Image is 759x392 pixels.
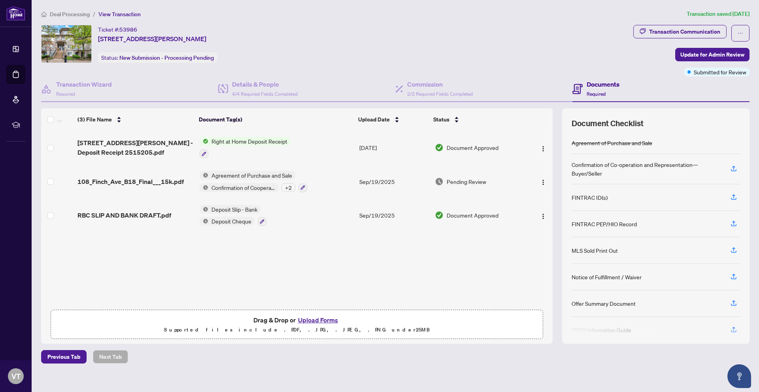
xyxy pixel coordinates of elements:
[572,160,721,178] div: Confirmation of Co-operation and Representation—Buyer/Seller
[232,80,298,89] h4: Details & People
[74,108,196,131] th: (3) File Name
[435,177,444,186] img: Document Status
[196,108,355,131] th: Document Tag(s)
[447,143,498,152] span: Document Approved
[675,48,750,61] button: Update for Admin Review
[572,118,644,129] span: Document Checklist
[200,137,291,158] button: Status IconRight at Home Deposit Receipt
[356,131,432,165] td: [DATE]
[50,11,90,18] span: Deal Processing
[208,205,261,214] span: Deposit Slip - Bank
[77,138,193,157] span: [STREET_ADDRESS][PERSON_NAME] - Deposit Receipt 2515205.pdf
[208,171,295,180] span: Agreement of Purchase and Sale
[41,350,87,364] button: Previous Tab
[56,91,75,97] span: Required
[11,371,21,382] span: VT
[680,48,744,61] span: Update for Admin Review
[572,246,618,255] div: MLS Sold Print Out
[98,34,206,44] span: [STREET_ADDRESS][PERSON_NAME]
[208,183,278,192] span: Confirmation of Cooperation
[537,175,549,188] button: Logo
[358,115,390,124] span: Upload Date
[93,9,95,19] li: /
[537,141,549,154] button: Logo
[253,315,340,325] span: Drag & Drop or
[200,171,307,192] button: Status IconAgreement of Purchase and SaleStatus IconConfirmation of Cooperation+2
[77,115,112,124] span: (3) File Name
[119,54,214,61] span: New Submission - Processing Pending
[540,146,546,152] img: Logo
[56,80,112,89] h4: Transaction Wizard
[200,217,208,225] img: Status Icon
[540,179,546,186] img: Logo
[447,177,486,186] span: Pending Review
[51,310,543,339] span: Drag & Drop orUpload FormsSupported files include .PDF, .JPG, .JPEG, .PNG under25MB
[687,9,750,19] article: Transaction saved [DATE]
[727,364,751,388] button: Open asap
[407,80,473,89] h4: Commission
[355,108,430,131] th: Upload Date
[200,137,208,146] img: Status Icon
[56,325,538,335] p: Supported files include .PDF, .JPG, .JPEG, .PNG under 25 MB
[281,183,295,192] div: + 2
[430,108,524,131] th: Status
[572,193,608,202] div: FINTRAC ID(s)
[587,80,619,89] h4: Documents
[47,350,80,363] span: Previous Tab
[200,205,208,214] img: Status Icon
[540,213,546,220] img: Logo
[435,143,444,152] img: Document Status
[433,115,449,124] span: Status
[738,30,743,36] span: ellipsis
[587,91,606,97] span: Required
[447,211,498,220] span: Document Approved
[42,25,91,62] img: IMG-C12388476_1.jpg
[6,6,25,21] img: logo
[208,217,255,225] span: Deposit Cheque
[356,199,432,233] td: Sep/19/2025
[296,315,340,325] button: Upload Forms
[98,11,141,18] span: View Transaction
[93,350,128,364] button: Next Tab
[572,220,637,228] div: FINTRAC PEP/HIO Record
[119,26,137,33] span: 53986
[356,165,432,199] td: Sep/19/2025
[200,183,208,192] img: Status Icon
[232,91,298,97] span: 4/4 Required Fields Completed
[407,91,473,97] span: 2/2 Required Fields Completed
[694,68,746,76] span: Submitted for Review
[633,25,727,38] button: Transaction Communication
[200,171,208,180] img: Status Icon
[77,177,184,186] span: 108_Finch_Ave_B18_Final___15k.pdf
[208,137,291,146] span: Right at Home Deposit Receipt
[200,205,266,226] button: Status IconDeposit Slip - BankStatus IconDeposit Cheque
[572,273,642,281] div: Notice of Fulfillment / Waiver
[572,299,636,308] div: Offer Summary Document
[435,211,444,220] img: Document Status
[572,138,652,147] div: Agreement of Purchase and Sale
[649,25,720,38] div: Transaction Communication
[98,52,217,63] div: Status:
[537,209,549,222] button: Logo
[77,210,171,220] span: RBC SLIP AND BANK DRAFT.pdf
[98,25,137,34] div: Ticket #:
[41,11,47,17] span: home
